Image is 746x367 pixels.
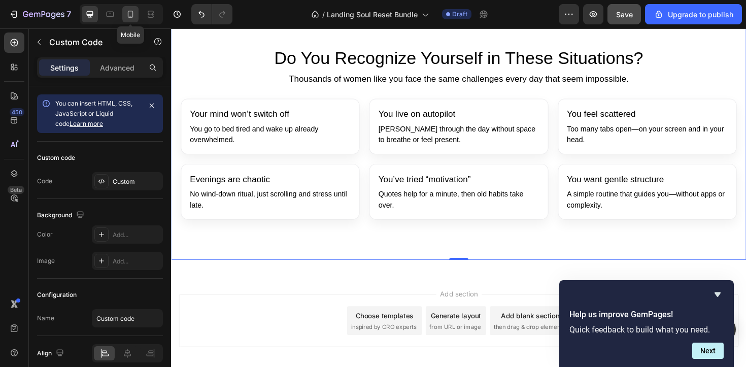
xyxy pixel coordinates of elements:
span: then drag & drop elements [342,312,417,321]
p: You go to bed tired and wake up already overwhelmed. [20,101,190,124]
div: Background [37,209,86,222]
div: Add blank section [349,299,411,310]
div: Add... [113,230,160,240]
p: Custom Code [49,36,135,48]
p: No wind-down ritual, just scrolling and stress until late. [20,170,190,193]
div: Beta [8,186,24,194]
div: Add... [113,257,160,266]
div: Upgrade to publish [654,9,733,20]
h3: You feel scattered [419,84,589,98]
h2: Do You Recognize Yourself in These Situations? [10,21,599,42]
span: You can insert HTML, CSS, JavaScript or Liquid code [55,99,132,127]
div: Help us improve GemPages! [569,288,724,359]
p: Advanced [100,62,134,73]
p: Quotes help for a minute, then old habits take over. [219,170,389,193]
span: inspired by CRO experts [190,312,260,321]
h3: You’ve tried “motivation” [219,153,389,167]
div: Generate layout [275,299,328,310]
h3: Evenings are chaotic [20,153,190,167]
button: Next question [692,343,724,359]
button: Save [607,4,641,24]
h3: You live on autopilot [219,84,389,98]
p: A simple routine that guides you—without apps or complexity. [419,170,589,193]
h3: You want gentle structure [419,153,589,167]
div: Color [37,230,53,239]
div: 450 [10,108,24,116]
iframe: Design area [171,28,746,367]
button: Hide survey [711,288,724,301]
div: Custom code [37,153,75,162]
p: [PERSON_NAME] through the day without space to breathe or feel present. [219,101,389,124]
button: Upgrade to publish [645,4,742,24]
span: / [322,9,325,20]
p: Thousands of women like you face the same challenges every day that seem impossible. [10,47,599,60]
div: Undo/Redo [191,4,232,24]
div: Configuration [37,290,77,299]
span: Landing Soul Reset Bundle [327,9,418,20]
div: Image [37,256,55,265]
p: Quick feedback to build what you need. [569,325,724,335]
span: Save [616,10,633,19]
a: Learn more [70,120,103,127]
div: Choose templates [195,299,257,310]
button: 7 [4,4,76,24]
span: Add section [281,276,329,287]
p: Settings [50,62,79,73]
span: from URL or image [274,312,328,321]
h2: Help us improve GemPages! [569,309,724,321]
div: Align [37,347,66,360]
p: 7 [66,8,71,20]
div: Name [37,314,54,323]
p: Too many tabs open—on your screen and in your head. [419,101,589,124]
div: Code [37,177,52,186]
h3: Your mind won’t switch off [20,84,190,98]
div: Custom [113,177,160,186]
span: Draft [452,10,467,19]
